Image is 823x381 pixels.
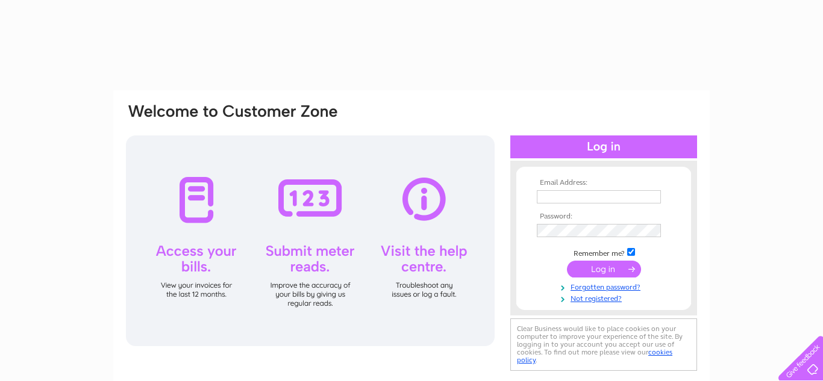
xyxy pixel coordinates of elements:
th: Password: [534,212,674,221]
a: Not registered? [537,292,674,303]
th: Email Address: [534,179,674,187]
a: cookies policy [517,348,672,364]
a: Forgotten password? [537,280,674,292]
div: Clear Business would like to place cookies on your computer to improve your experience of the sit... [510,318,697,371]
input: Submit [567,261,641,277]
td: Remember me? [534,246,674,258]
